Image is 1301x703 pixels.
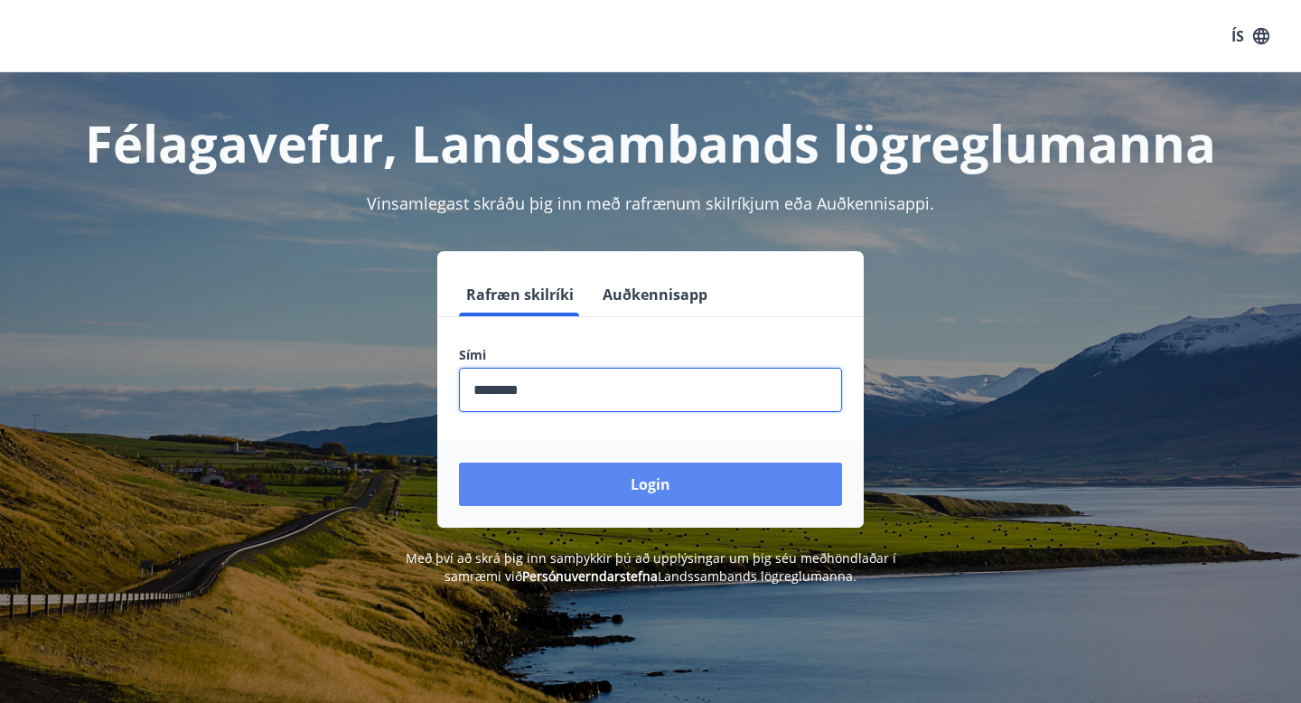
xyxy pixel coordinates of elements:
[406,549,896,585] span: Með því að skrá þig inn samþykkir þú að upplýsingar um þig séu meðhöndlaðar í samræmi við Landssa...
[459,273,581,316] button: Rafræn skilríki
[22,108,1279,177] h1: Félagavefur, Landssambands lögreglumanna
[367,192,934,214] span: Vinsamlegast skráðu þig inn með rafrænum skilríkjum eða Auðkennisappi.
[1221,20,1279,52] button: ÍS
[459,463,842,506] button: Login
[522,567,658,585] a: Persónuverndarstefna
[595,273,715,316] button: Auðkennisapp
[459,346,842,364] label: Sími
